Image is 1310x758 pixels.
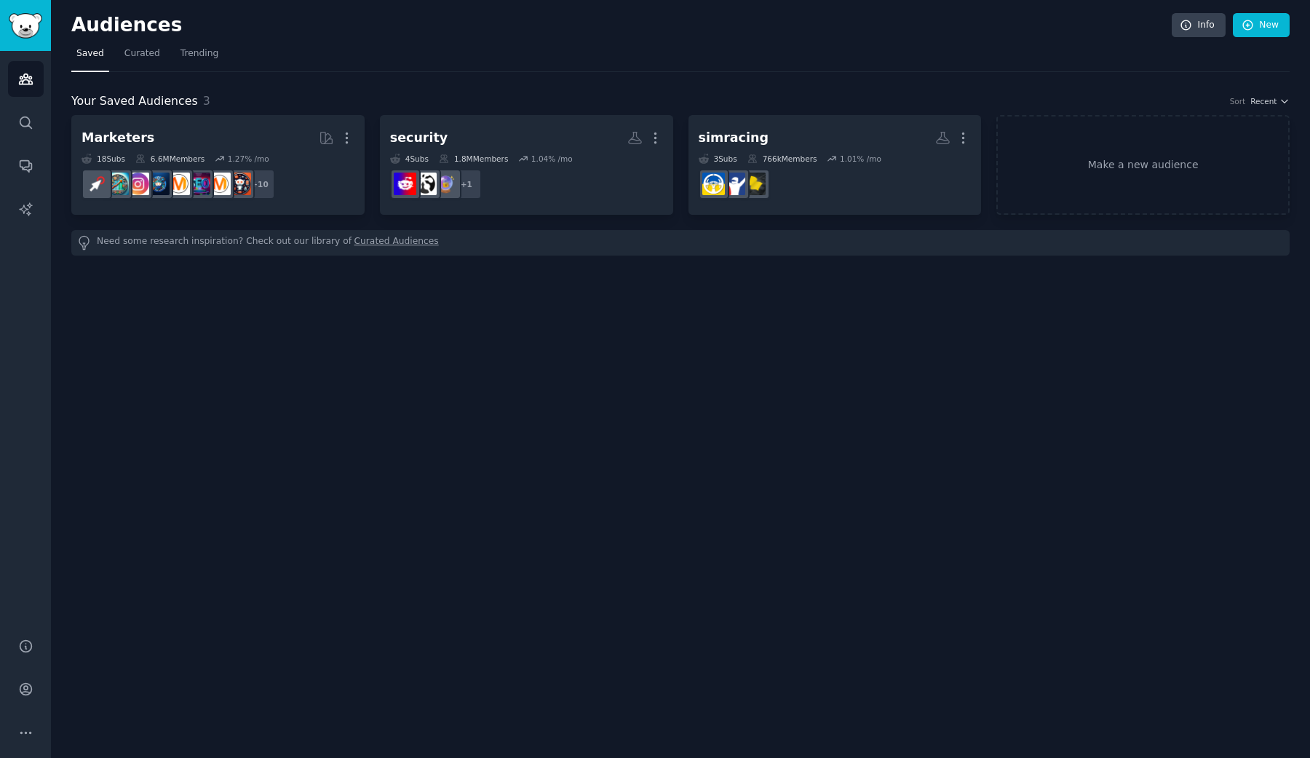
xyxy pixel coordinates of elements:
img: InstagramMarketing [127,173,149,195]
div: 1.01 % /mo [840,154,881,164]
a: simracing3Subs766kMembers1.01% /moSimracingstewardsiRacingsimracing [688,115,982,215]
img: simracing [702,173,725,195]
div: 1.8M Members [439,154,508,164]
div: + 10 [245,169,275,200]
span: Trending [180,47,218,60]
div: 3 Sub s [699,154,737,164]
a: Curated [119,42,165,72]
div: simracing [699,129,769,147]
img: Simracingstewards [743,173,766,195]
div: 766k Members [747,154,817,164]
h2: Audiences [71,14,1172,37]
a: Make a new audience [996,115,1290,215]
img: infosec_jobs [414,173,437,195]
img: netsec [434,173,457,195]
button: Recent [1250,96,1290,106]
span: Recent [1250,96,1277,106]
div: + 1 [451,169,482,200]
a: security4Subs1.8MMembers1.04% /mo+1netsecinfosec_jobscybersecurity [380,115,673,215]
a: Curated Audiences [354,235,439,250]
div: Marketers [82,129,154,147]
div: 4 Sub s [390,154,429,164]
div: Sort [1230,96,1246,106]
img: Affiliatemarketing [106,173,129,195]
span: Your Saved Audiences [71,92,198,111]
img: iRacing [723,173,745,195]
a: Saved [71,42,109,72]
div: 1.04 % /mo [531,154,573,164]
img: GummySearch logo [9,13,42,39]
a: New [1233,13,1290,38]
img: cybersecurity [394,173,416,195]
a: Trending [175,42,223,72]
a: Info [1172,13,1226,38]
a: Marketers18Subs6.6MMembers1.27% /mo+10socialmediamarketingSEODigitalMarketingdigital_marketingIns... [71,115,365,215]
img: SEO [188,173,210,195]
div: 18 Sub s [82,154,125,164]
div: 1.27 % /mo [228,154,269,164]
div: 6.6M Members [135,154,205,164]
span: Curated [124,47,160,60]
div: Need some research inspiration? Check out our library of [71,230,1290,256]
img: digital_marketing [147,173,170,195]
img: PPC [86,173,108,195]
img: socialmedia [229,173,251,195]
span: Saved [76,47,104,60]
img: DigitalMarketing [167,173,190,195]
img: marketing [208,173,231,195]
span: 3 [203,94,210,108]
div: security [390,129,448,147]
